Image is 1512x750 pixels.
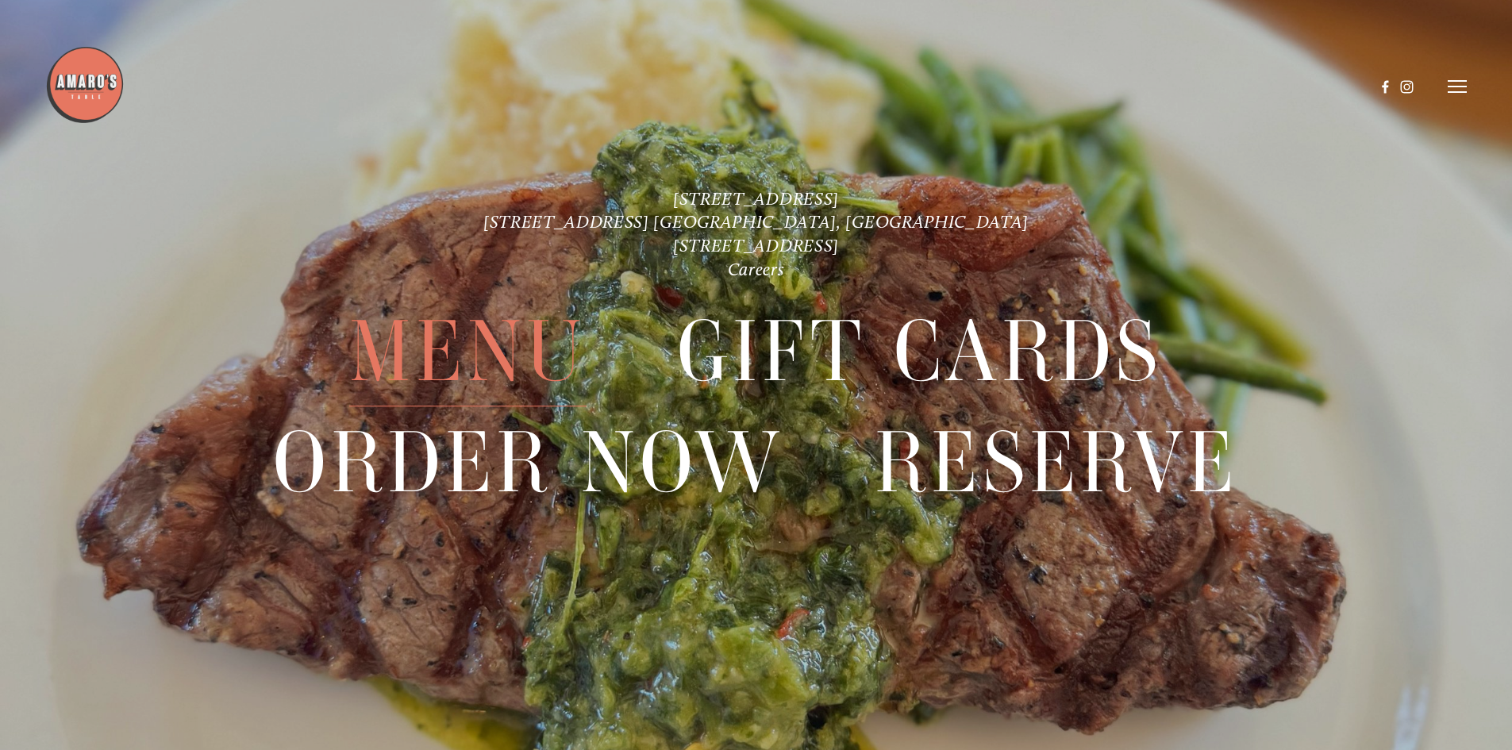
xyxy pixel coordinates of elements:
[728,259,785,280] a: Careers
[349,298,586,407] span: Menu
[483,211,1029,233] a: [STREET_ADDRESS] [GEOGRAPHIC_DATA], [GEOGRAPHIC_DATA]
[45,45,125,125] img: Amaro's Table
[673,188,839,210] a: [STREET_ADDRESS]
[677,298,1163,406] a: Gift Cards
[875,408,1239,517] span: Reserve
[349,298,586,406] a: Menu
[875,408,1239,517] a: Reserve
[677,298,1163,407] span: Gift Cards
[673,235,839,256] a: [STREET_ADDRESS]
[273,408,783,517] span: Order Now
[273,408,783,517] a: Order Now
